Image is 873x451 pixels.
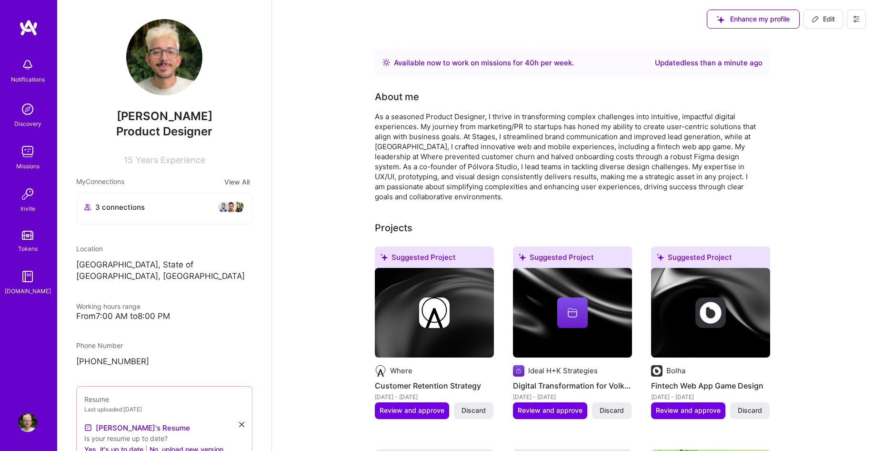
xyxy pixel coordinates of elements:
div: Suggested Project [651,246,770,272]
div: Projects [375,221,412,235]
img: Invite [18,184,37,204]
span: Discard [462,406,486,415]
img: tokens [22,231,33,240]
div: Suggested Project [513,246,632,272]
span: [PERSON_NAME] [76,109,252,123]
i: icon SuggestedTeams [381,254,388,261]
span: Product Designer [116,124,212,138]
span: Review and approve [656,406,721,415]
div: [DATE] - [DATE] [513,392,632,402]
div: Updated less than a minute ago [655,57,763,69]
span: My Connections [76,176,124,187]
h4: Digital Transformation for Volkswagen [513,379,632,392]
span: 40 [525,58,534,67]
div: [DATE] - [DATE] [375,392,494,402]
span: Review and approve [380,406,444,415]
div: Bolha [666,366,685,376]
img: guide book [18,267,37,286]
img: User Avatar [126,19,202,95]
div: Ideal H+K Strategies [528,366,598,376]
img: avatar [225,201,237,213]
span: Review and approve [518,406,582,415]
span: 3 connections [95,202,145,212]
img: cover [375,268,494,358]
i: icon Close [239,422,244,427]
div: [DATE] - [DATE] [651,392,770,402]
i: icon SuggestedTeams [717,16,724,23]
img: cover [651,268,770,358]
div: From 7:00 AM to 8:00 PM [76,311,252,321]
div: Notifications [11,74,45,84]
i: icon Collaborator [84,204,91,211]
i: icon SuggestedTeams [519,254,526,261]
div: Available now to work on missions for h per week . [394,57,574,69]
span: Discard [600,406,624,415]
div: Where [390,366,412,376]
span: Resume [84,395,109,403]
p: [PHONE_NUMBER] [76,356,252,368]
div: As a seasoned Product Designer, I thrive in transforming complex challenges into intuitive, impac... [375,112,756,202]
img: teamwork [18,142,37,161]
i: icon SuggestedTeams [657,254,664,261]
div: Is your resume up to date? [84,433,244,443]
img: Company logo [375,365,386,377]
span: Enhance my profile [717,14,790,24]
div: Invite [20,204,35,214]
img: logo [19,19,38,36]
span: Edit [812,14,835,24]
span: Years Experience [136,155,205,165]
img: Resume [84,424,92,431]
img: Availability [382,59,390,66]
img: discovery [18,100,37,119]
img: bell [18,55,37,74]
img: avatar [218,201,229,213]
img: Company logo [651,365,662,377]
span: Discard [738,406,762,415]
img: Company logo [513,365,524,377]
div: Discovery [14,119,41,129]
span: Phone Number [76,341,123,349]
div: Last uploaded: [DATE] [84,404,244,414]
img: User Avatar [18,413,37,432]
img: cover [513,268,632,358]
div: Location [76,244,252,254]
div: [DOMAIN_NAME] [5,286,51,296]
div: Suggested Project [375,246,494,272]
img: Company logo [695,297,726,328]
img: avatar [233,201,244,213]
div: About me [375,90,419,104]
div: Tokens [18,244,38,254]
a: [PERSON_NAME]'s Resume [84,422,190,433]
h4: Customer Retention Strategy [375,379,494,392]
h4: Fintech Web App Game Design [651,379,770,392]
button: View All [221,176,252,187]
span: 15 [124,155,133,165]
p: [GEOGRAPHIC_DATA], State of [GEOGRAPHIC_DATA], [GEOGRAPHIC_DATA] [76,259,252,282]
span: Working hours range [76,302,140,310]
img: Company logo [419,297,450,328]
div: Missions [16,161,40,171]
